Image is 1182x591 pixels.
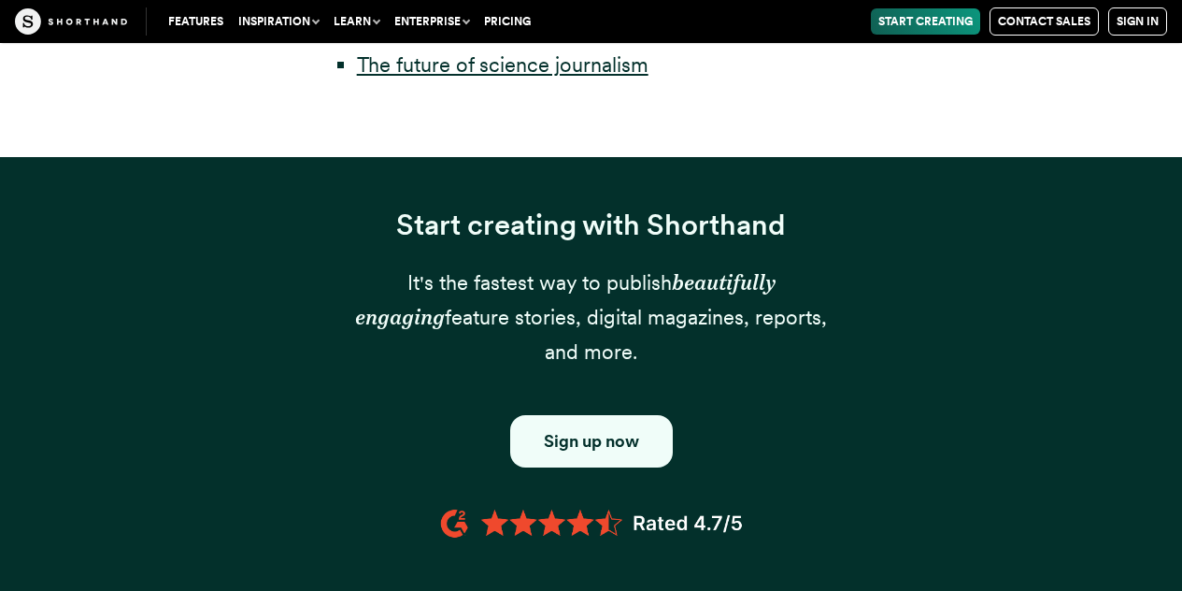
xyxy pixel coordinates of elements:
[339,266,844,370] p: It's the fastest way to publish feature stories, digital magazines, reports, and more.
[871,8,980,35] a: Start Creating
[15,8,127,35] img: The Craft
[1108,7,1167,36] a: Sign in
[990,7,1099,36] a: Contact Sales
[355,270,776,329] em: beautifully engaging
[231,8,326,35] button: Inspiration
[387,8,477,35] button: Enterprise
[161,8,231,35] a: Features
[510,415,673,468] a: Button to click through to Shorthand's signup section.
[326,8,387,35] button: Learn
[339,209,844,243] h3: Start creating with Shorthand
[477,8,538,35] a: Pricing
[357,52,648,77] a: The future of science journalism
